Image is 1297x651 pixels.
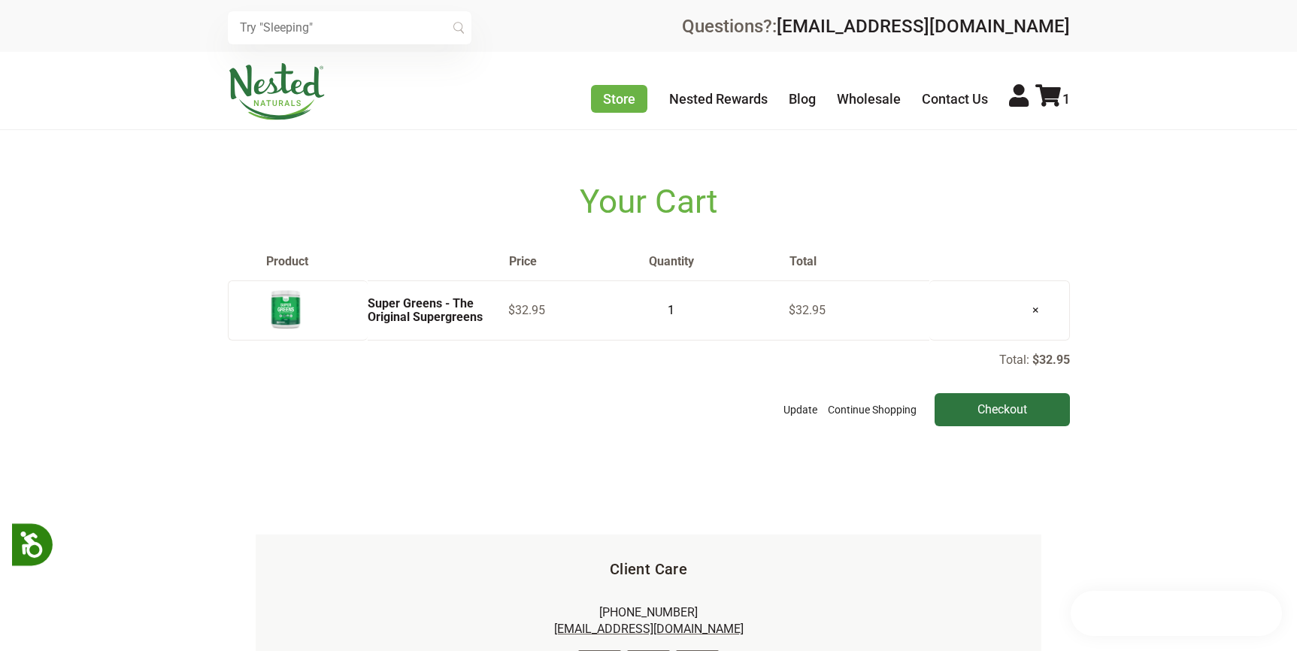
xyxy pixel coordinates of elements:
[780,393,821,426] button: Update
[669,91,768,107] a: Nested Rewards
[591,85,647,113] a: Store
[554,622,744,636] a: [EMAIL_ADDRESS][DOMAIN_NAME]
[1020,291,1051,329] a: ×
[1032,353,1070,367] p: $32.95
[682,17,1070,35] div: Questions?:
[368,296,483,324] a: Super Greens - The Original Supergreens
[837,91,901,107] a: Wholesale
[1071,591,1282,636] iframe: Button to open loyalty program pop-up
[1062,91,1070,107] span: 1
[789,303,826,317] span: $32.95
[777,16,1070,37] a: [EMAIL_ADDRESS][DOMAIN_NAME]
[508,303,545,317] span: $32.95
[789,254,929,269] th: Total
[280,559,1017,580] h5: Client Care
[508,254,649,269] th: Price
[789,91,816,107] a: Blog
[228,183,1070,221] h1: Your Cart
[599,605,698,619] a: [PHONE_NUMBER]
[228,63,326,120] img: Nested Naturals
[935,393,1070,426] input: Checkout
[922,91,988,107] a: Contact Us
[228,352,1070,425] div: Total:
[648,254,789,269] th: Quantity
[228,254,508,269] th: Product
[267,287,305,330] img: Super Greens - The Original Supergreens - 30 Servings
[228,11,471,44] input: Try "Sleeping"
[1035,91,1070,107] a: 1
[824,393,920,426] a: Continue Shopping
